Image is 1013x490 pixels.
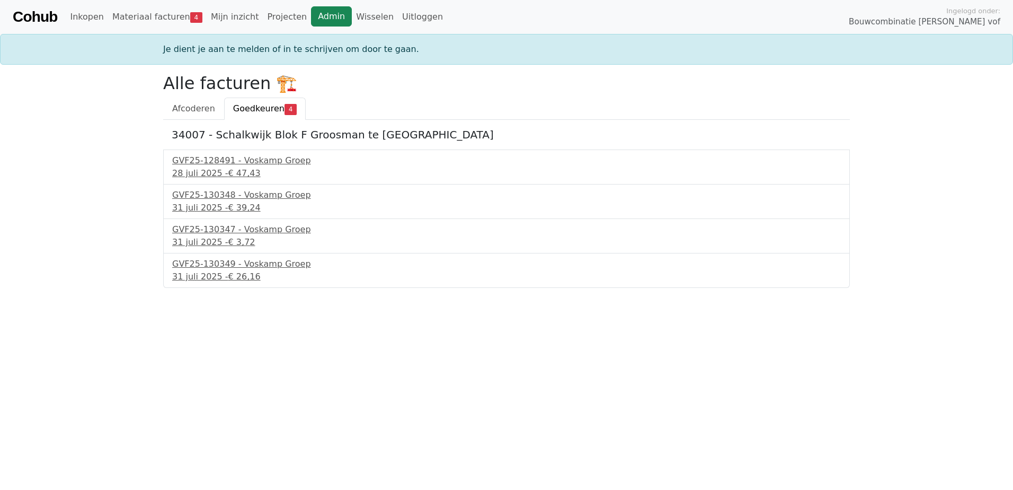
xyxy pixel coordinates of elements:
[172,236,841,249] div: 31 juli 2025 -
[172,189,841,202] div: GVF25-130348 - Voskamp Groep
[163,73,850,93] h2: Alle facturen 🏗️
[398,6,447,28] a: Uitloggen
[13,4,57,30] a: Cohub
[228,237,255,247] span: € 3,72
[172,223,841,249] a: GVF25-130347 - Voskamp Groep31 juli 2025 -€ 3,72
[172,128,841,141] h5: 34007 - Schalkwijk Blok F Groosman te [GEOGRAPHIC_DATA]
[228,168,261,178] span: € 47,43
[352,6,398,28] a: Wisselen
[233,103,285,113] span: Goedkeuren
[172,202,841,214] div: 31 juli 2025 -
[172,258,841,283] a: GVF25-130349 - Voskamp Groep31 juli 2025 -€ 26,16
[172,223,841,236] div: GVF25-130347 - Voskamp Groep
[849,16,1000,28] span: Bouwcombinatie [PERSON_NAME] vof
[311,6,352,27] a: Admin
[163,98,224,120] a: Afcoderen
[172,258,841,270] div: GVF25-130349 - Voskamp Groep
[172,189,841,214] a: GVF25-130348 - Voskamp Groep31 juli 2025 -€ 39,24
[172,154,841,180] a: GVF25-128491 - Voskamp Groep28 juli 2025 -€ 47,43
[172,270,841,283] div: 31 juli 2025 -
[190,12,202,23] span: 4
[172,154,841,167] div: GVF25-128491 - Voskamp Groep
[207,6,263,28] a: Mijn inzicht
[228,203,261,213] span: € 39,24
[172,103,215,113] span: Afcoderen
[157,43,856,56] div: Je dient je aan te melden of in te schrijven om door te gaan.
[228,272,261,282] span: € 26,16
[263,6,311,28] a: Projecten
[108,6,207,28] a: Materiaal facturen4
[172,167,841,180] div: 28 juli 2025 -
[224,98,306,120] a: Goedkeuren4
[946,6,1000,16] span: Ingelogd onder:
[285,104,297,115] span: 4
[66,6,108,28] a: Inkopen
